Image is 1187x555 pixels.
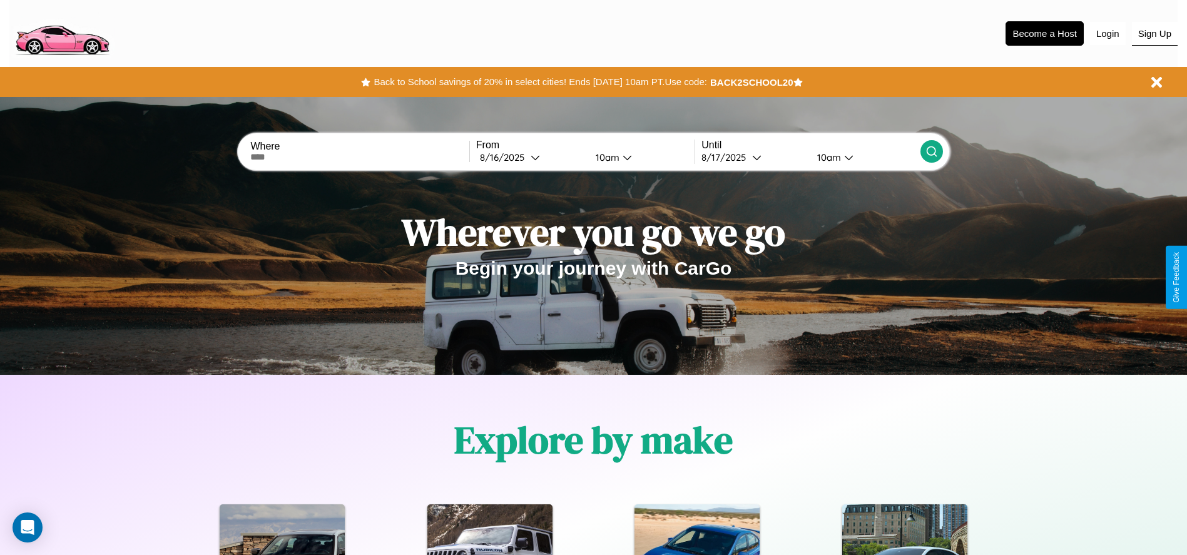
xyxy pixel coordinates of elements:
label: Until [701,140,920,151]
div: 10am [811,151,844,163]
div: 8 / 16 / 2025 [480,151,531,163]
button: Become a Host [1006,21,1084,46]
div: Give Feedback [1172,252,1181,303]
label: Where [250,141,469,152]
div: 8 / 17 / 2025 [701,151,752,163]
div: 10am [589,151,623,163]
button: Login [1090,22,1126,45]
button: 8/16/2025 [476,151,586,164]
img: logo [9,6,115,58]
h1: Explore by make [454,414,733,466]
b: BACK2SCHOOL20 [710,77,793,88]
div: Open Intercom Messenger [13,512,43,542]
button: Sign Up [1132,22,1178,46]
label: From [476,140,695,151]
button: 10am [807,151,920,164]
button: 10am [586,151,695,164]
button: Back to School savings of 20% in select cities! Ends [DATE] 10am PT.Use code: [370,73,710,91]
